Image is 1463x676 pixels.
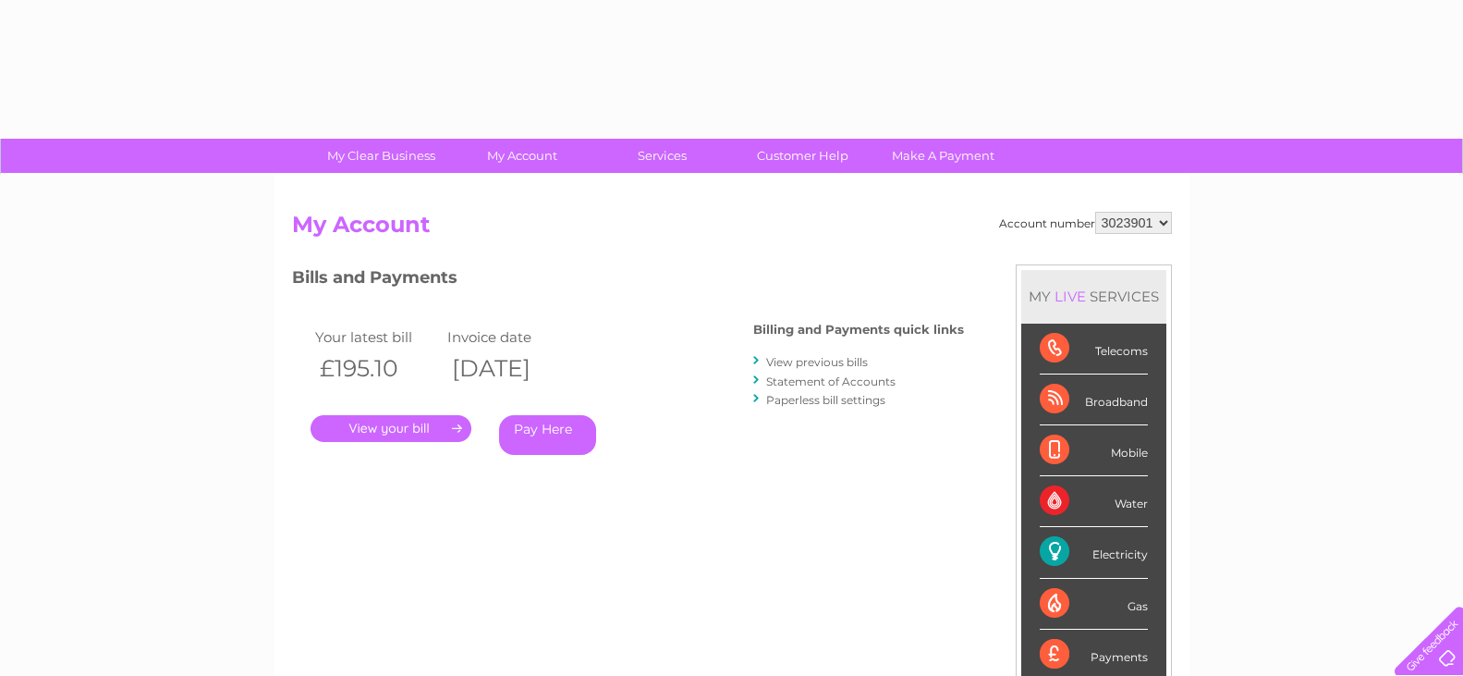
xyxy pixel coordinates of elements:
a: My Clear Business [305,139,457,173]
div: LIVE [1051,288,1090,305]
h4: Billing and Payments quick links [753,323,964,337]
div: MY SERVICES [1021,270,1166,323]
td: Invoice date [443,325,576,350]
div: Broadband [1040,375,1148,425]
a: My Account [445,139,598,173]
h2: My Account [292,212,1172,247]
h3: Bills and Payments [292,264,964,297]
td: Your latest bill [311,325,444,350]
th: £195.10 [311,350,444,387]
a: Paperless bill settings [766,393,885,407]
th: [DATE] [443,350,576,387]
a: Customer Help [726,139,879,173]
a: . [311,415,471,442]
a: Statement of Accounts [766,375,896,388]
div: Account number [999,212,1172,234]
a: View previous bills [766,355,868,369]
div: Mobile [1040,425,1148,476]
div: Electricity [1040,527,1148,578]
a: Make A Payment [867,139,1019,173]
div: Telecoms [1040,324,1148,375]
div: Water [1040,476,1148,527]
a: Services [586,139,738,173]
div: Gas [1040,579,1148,630]
a: Pay Here [499,415,596,455]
